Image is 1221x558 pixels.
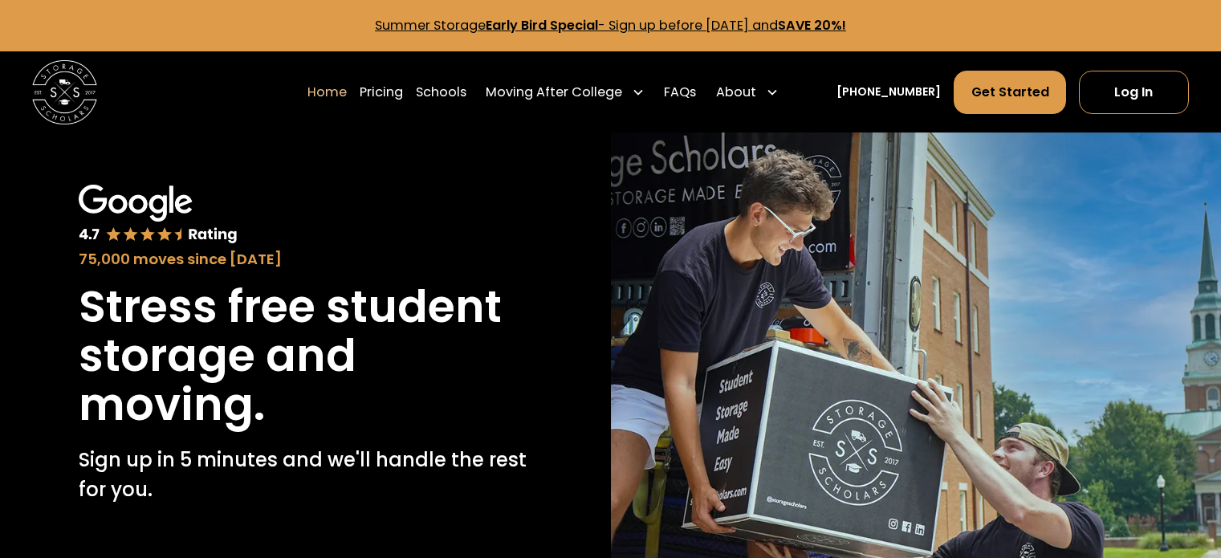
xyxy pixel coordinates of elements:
img: Google 4.7 star rating [79,185,237,246]
div: 75,000 moves since [DATE] [79,248,531,270]
img: Storage Scholars main logo [32,60,97,125]
a: [PHONE_NUMBER] [836,83,941,100]
strong: Early Bird Special [486,16,598,35]
a: Pricing [360,70,403,115]
div: Moving After College [479,70,651,115]
a: Schools [416,70,466,115]
a: Get Started [954,71,1065,114]
a: Log In [1079,71,1189,114]
strong: SAVE 20%! [778,16,846,35]
a: home [32,60,97,125]
div: About [710,70,785,115]
a: Home [307,70,347,115]
h1: Stress free student storage and moving. [79,283,531,430]
p: Sign up in 5 minutes and we'll handle the rest for you. [79,446,531,504]
div: Moving After College [486,83,622,102]
a: FAQs [664,70,696,115]
div: About [716,83,756,102]
a: Summer StorageEarly Bird Special- Sign up before [DATE] andSAVE 20%! [375,16,846,35]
